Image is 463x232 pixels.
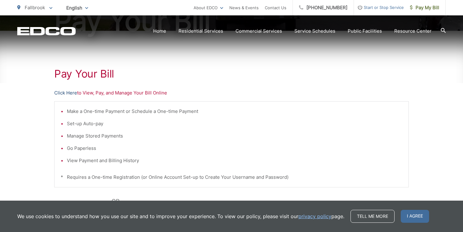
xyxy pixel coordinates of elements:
a: About EDCO [194,4,223,11]
p: to View, Pay, and Manage Your Bill Online [54,89,409,97]
a: Home [153,27,166,35]
a: privacy policy [298,213,331,220]
a: EDCD logo. Return to the homepage. [17,27,76,35]
a: Commercial Services [236,27,282,35]
a: Click Here [54,89,77,97]
a: Resource Center [394,27,432,35]
p: We use cookies to understand how you use our site and to improve your experience. To view our pol... [17,213,344,220]
a: News & Events [229,4,259,11]
h1: Pay Your Bill [54,68,409,80]
span: English [62,2,93,13]
p: * Requires a One-time Registration (or Online Account Set-up to Create Your Username and Password) [61,174,402,181]
a: Public Facilities [348,27,382,35]
a: Tell me more [350,210,395,223]
li: Manage Stored Payments [67,132,402,140]
span: I agree [401,210,429,223]
li: Set-up Auto-pay [67,120,402,127]
li: Go Paperless [67,145,402,152]
li: View Payment and Billing History [67,157,402,164]
a: Service Schedules [294,27,335,35]
a: Residential Services [178,27,223,35]
span: Pay My Bill [410,4,439,11]
a: Contact Us [265,4,286,11]
li: Make a One-time Payment or Schedule a One-time Payment [67,108,402,115]
span: Fallbrook [25,5,45,10]
p: - OR - [108,197,409,206]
